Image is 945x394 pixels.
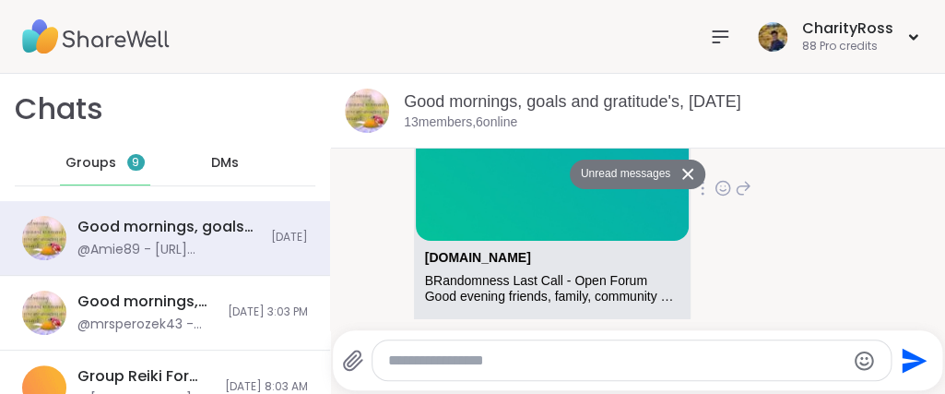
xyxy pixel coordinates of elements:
[387,352,845,370] textarea: Type your message
[65,154,116,173] span: Groups
[570,160,676,189] button: Unread messages
[132,155,139,171] span: 9
[892,340,933,381] button: Send
[404,92,740,111] a: Good mornings, goals and gratitude's, [DATE]
[22,216,66,260] img: Good mornings, goals and gratitude's, Sep 12
[77,217,260,237] div: Good mornings, goals and gratitude's, [DATE]
[77,241,260,259] div: @Amie89 - [URL][DOMAIN_NAME]
[404,113,517,132] p: 13 members, 6 online
[211,154,239,173] span: DMs
[22,291,66,335] img: Good mornings, goals and gratitude's, Sep 10
[22,5,170,69] img: ShareWell Nav Logo
[77,366,214,387] div: Group Reiki For People Pleasers Who Are Exhausted, [DATE]
[228,304,308,320] span: [DATE] 3:03 PM
[77,316,217,334] div: @mrsperozek43 - Results on the 16th. No seizures during eeg
[801,18,892,39] div: CharityRoss
[758,22,787,52] img: CharityRoss
[271,230,308,245] span: [DATE]
[15,89,103,130] h1: Chats
[425,289,679,304] div: Good evening friends, family, community supporters! For this fabulous evening we are holding this...
[801,39,892,54] div: 88 Pro credits
[853,350,875,372] button: Emoji picker
[425,273,679,289] div: BRandomness Last Call - Open Forum
[345,89,389,133] img: Good mornings, goals and gratitude's, Sep 12
[425,250,531,265] a: Attachment
[77,292,217,312] div: Good mornings, goals and gratitude's, [DATE]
